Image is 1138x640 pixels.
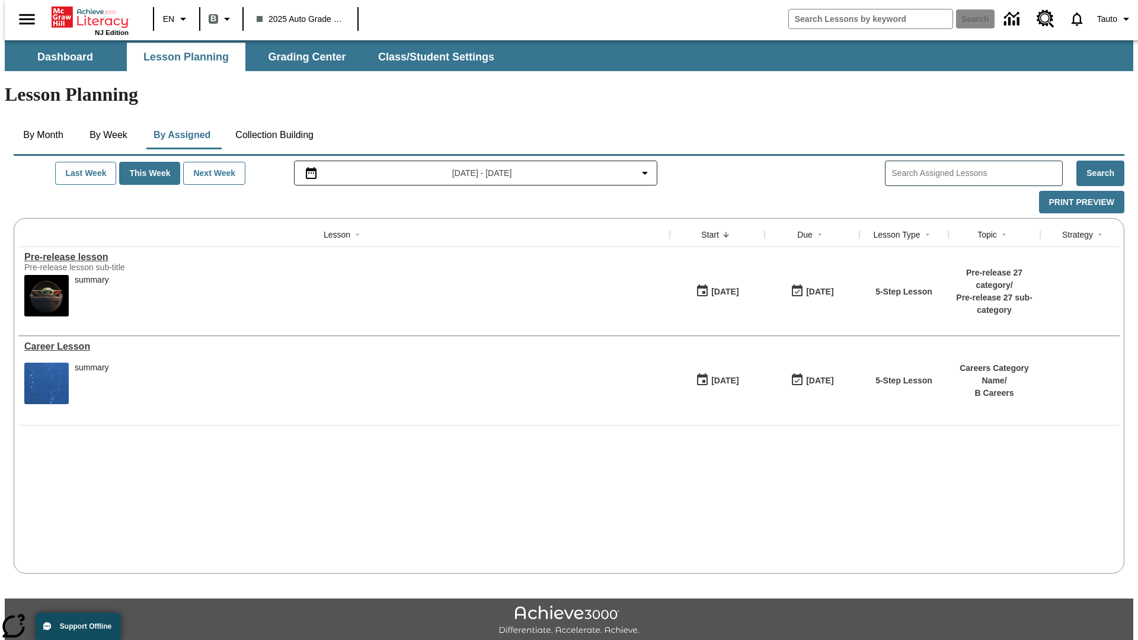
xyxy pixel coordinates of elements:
div: [DATE] [806,373,833,388]
span: Grading Center [268,50,346,64]
img: fish [24,363,69,404]
h1: Lesson Planning [5,84,1133,105]
div: Home [52,4,129,36]
span: Tauto [1097,13,1117,25]
button: By Week [79,121,138,149]
div: Topic [977,229,997,241]
button: Sort [813,228,827,242]
button: Sort [719,228,733,242]
span: Lesson Planning [143,50,229,64]
p: 5-Step Lesson [875,375,932,387]
button: Language: EN, Select a language [158,8,196,30]
a: Resource Center, Will open in new tab [1030,3,1062,35]
p: Pre-release 27 category / [954,267,1034,292]
button: Select the date range menu item [299,166,653,180]
p: 5-Step Lesson [875,286,932,298]
button: By Month [14,121,73,149]
button: Dashboard [6,43,124,71]
p: B Careers [954,387,1034,399]
button: Grading Center [248,43,366,71]
button: Profile/Settings [1092,8,1138,30]
a: Data Center [997,3,1030,36]
span: NJ Edition [95,29,129,36]
button: 01/13/25: First time the lesson was available [692,369,743,392]
div: [DATE] [711,284,739,299]
div: Strategy [1062,229,1093,241]
span: 2025 Auto Grade 1 B [257,13,344,25]
button: Collection Building [226,121,323,149]
img: hero alt text [24,275,69,316]
div: Pre-release lesson [24,252,664,263]
button: Boost Class color is gray green. Change class color [204,8,239,30]
button: This Week [119,162,180,185]
button: 01/25/26: Last day the lesson can be accessed [787,280,837,303]
div: Pre-release lesson sub-title [24,263,202,272]
button: Lesson Planning [127,43,245,71]
div: SubNavbar [5,43,505,71]
input: search field [789,9,952,28]
a: Notifications [1062,4,1092,34]
button: Search [1076,161,1124,186]
div: summary [75,275,109,285]
div: summary [75,363,109,404]
button: Print Preview [1039,191,1124,214]
div: Due [797,229,813,241]
span: B [210,11,216,26]
div: Lesson Type [873,229,920,241]
button: Sort [1093,228,1107,242]
div: Start [701,229,719,241]
a: Home [52,5,129,29]
button: 01/17/26: Last day the lesson can be accessed [787,369,837,392]
div: [DATE] [711,373,739,388]
button: 01/22/25: First time the lesson was available [692,280,743,303]
svg: Collapse Date Range Filter [638,166,652,180]
div: summary [75,363,109,373]
span: Dashboard [37,50,93,64]
span: [DATE] - [DATE] [452,167,512,180]
a: Pre-release lesson, Lessons [24,252,664,263]
div: summary [75,275,109,316]
img: Achieve3000 Differentiate Accelerate Achieve [498,606,640,636]
a: Career Lesson, Lessons [24,341,664,352]
div: Lesson [324,229,350,241]
button: Sort [350,228,365,242]
div: Career Lesson [24,341,664,352]
div: SubNavbar [5,40,1133,71]
input: Search Assigned Lessons [891,165,1062,182]
button: By Assigned [144,121,220,149]
button: Sort [920,228,935,242]
span: Support Offline [60,622,111,631]
button: Open side menu [9,2,44,37]
div: [DATE] [806,284,833,299]
p: Pre-release 27 sub-category [954,292,1034,316]
span: Class/Student Settings [378,50,494,64]
button: Sort [997,228,1011,242]
p: Careers Category Name / [954,362,1034,387]
button: Class/Student Settings [369,43,504,71]
button: Next Week [183,162,245,185]
span: EN [163,13,174,25]
button: Last Week [55,162,116,185]
button: Support Offline [36,613,121,640]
